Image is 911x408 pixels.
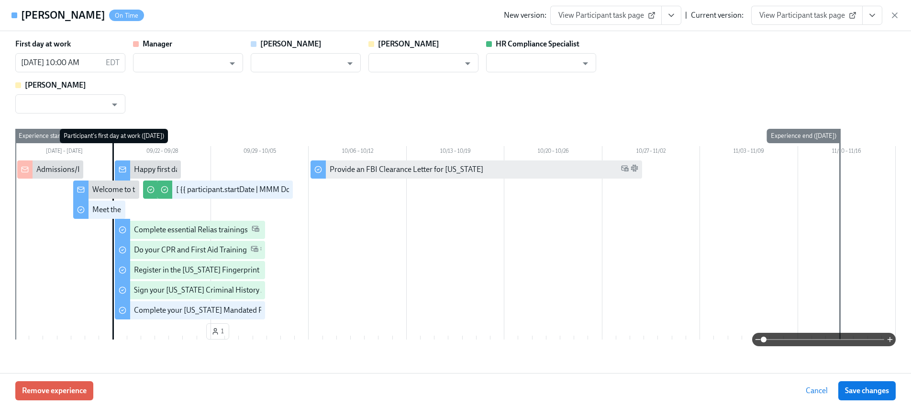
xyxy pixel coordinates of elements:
button: Open [343,56,357,71]
span: Work Email [621,164,629,175]
div: [DATE] – [DATE] [15,146,113,159]
h4: [PERSON_NAME] [21,8,105,23]
strong: Manager [143,39,172,48]
div: 10/13 – 10/19 [407,146,504,159]
div: Meet the team! [92,204,142,215]
div: 10/20 – 10/26 [504,146,602,159]
div: 09/29 – 10/05 [211,146,309,159]
div: 10/06 – 10/12 [309,146,406,159]
div: | [685,10,687,21]
div: Participant's first day at work ([DATE]) [60,129,168,143]
span: 1 [211,327,224,336]
strong: [PERSON_NAME] [260,39,322,48]
div: Admissions/Intake New Hire cleared to start [36,164,180,175]
div: Complete essential Relias trainings [134,225,248,235]
div: Welcome to the Charlie Health team! [92,184,212,195]
p: EDT [106,57,120,68]
strong: [PERSON_NAME] [25,80,86,90]
span: Work Email [251,245,258,256]
button: 1 [206,323,229,340]
div: 11/03 – 11/09 [700,146,798,159]
div: 10/27 – 11/02 [602,146,700,159]
div: Happy first day! [134,164,185,175]
a: View Participant task page [751,6,863,25]
div: 09/22 – 09/28 [113,146,211,159]
div: New version: [504,10,546,21]
span: Work Email [252,225,259,236]
button: Remove experience [15,381,93,400]
button: Open [225,56,240,71]
span: View Participant task page [558,11,654,20]
button: Open [578,56,593,71]
strong: HR Compliance Specialist [496,39,579,48]
div: Provide an FBI Clearance Letter for [US_STATE] [330,164,483,175]
strong: [PERSON_NAME] [378,39,439,48]
button: Save changes [838,381,896,400]
button: Open [107,97,122,112]
span: Save changes [845,386,889,396]
div: Register in the [US_STATE] Fingerprint Portal [134,265,281,275]
label: First day at work [15,39,71,49]
div: Complete your [US_STATE] Mandated Reporter Training [134,305,316,316]
span: View Participant task page [759,11,855,20]
div: [ {{ participant.startDate | MMM Do }} Cohort] Confirm when cleared to conduct BPSes [176,184,456,195]
button: View task page [661,6,681,25]
button: Open [460,56,475,71]
span: Slack [631,164,638,175]
a: View Participant task page [550,6,662,25]
span: Remove experience [22,386,87,396]
div: Sign your [US_STATE] Criminal History Affidavit [134,285,288,295]
button: Cancel [799,381,834,400]
button: View task page [862,6,882,25]
span: Slack [260,245,268,256]
span: On Time [109,12,144,19]
span: Cancel [806,386,828,396]
div: 11/10 – 11/16 [798,146,896,159]
div: Experience end ([DATE]) [767,129,840,143]
div: Current version: [691,10,744,21]
div: Experience start ([DATE]) [15,129,90,143]
div: Do your CPR and First Aid Training [134,245,247,255]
